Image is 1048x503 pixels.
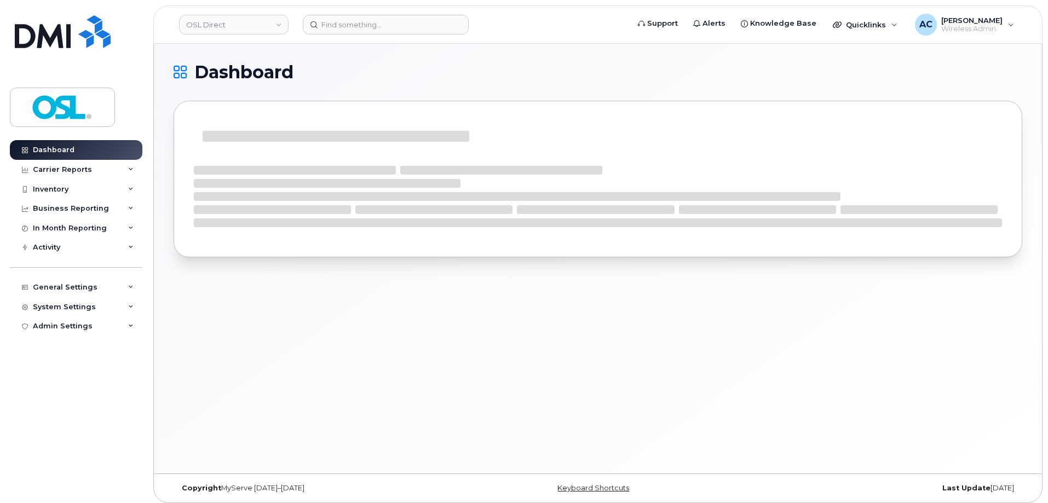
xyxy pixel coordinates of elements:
div: [DATE] [739,484,1022,493]
strong: Copyright [182,484,221,492]
div: MyServe [DATE]–[DATE] [174,484,457,493]
span: Dashboard [194,64,293,80]
strong: Last Update [942,484,991,492]
a: Keyboard Shortcuts [557,484,629,492]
